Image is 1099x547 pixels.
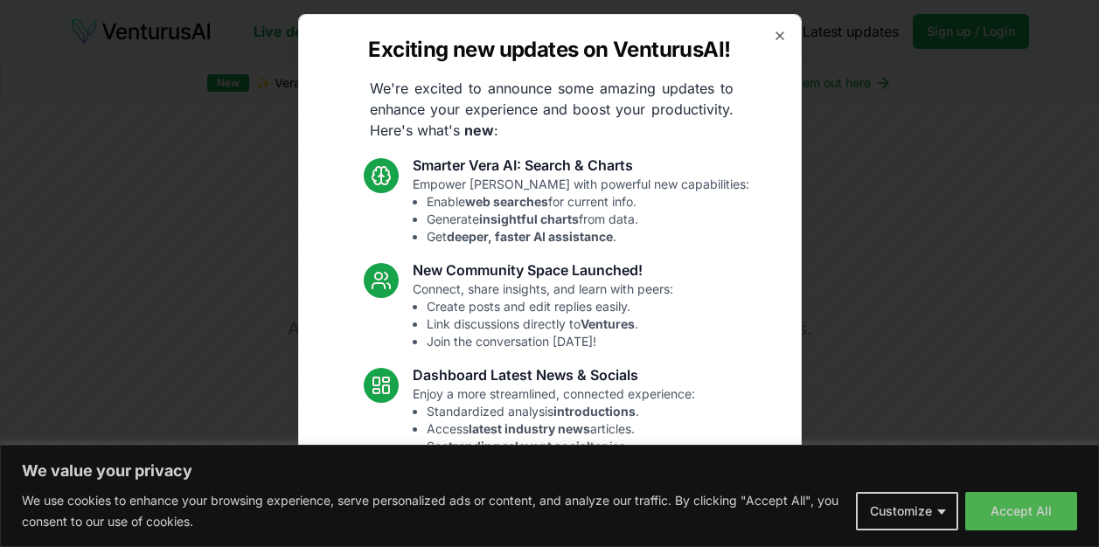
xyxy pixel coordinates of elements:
[479,211,579,226] strong: insightful charts
[368,36,730,64] h2: Exciting new updates on VenturusAI!
[427,438,695,455] li: See topics.
[413,469,682,490] h3: Fixes and UI Polish
[469,421,590,436] strong: latest industry news
[427,420,695,438] li: Access articles.
[427,298,673,315] li: Create posts and edit replies easily.
[413,280,673,350] p: Connect, share insights, and learn with peers:
[413,364,695,385] h3: Dashboard Latest News & Socials
[581,316,635,331] strong: Ventures
[465,194,548,209] strong: web searches
[413,176,749,246] p: Empower [PERSON_NAME] with powerful new capabilities:
[413,260,673,280] h3: New Community Space Launched!
[427,211,749,228] li: Generate from data.
[464,121,494,139] strong: new
[553,404,636,419] strong: introductions
[427,525,682,543] li: Fixed mobile chat & sidebar glitches.
[356,78,748,141] p: We're excited to announce some amazing updates to enhance your experience and boost your producti...
[447,229,613,244] strong: deeper, faster AI assistance
[413,385,695,455] p: Enjoy a more streamlined, connected experience:
[427,333,673,350] li: Join the conversation [DATE]!
[427,508,682,525] li: Resolved Vera chart loading issue.
[427,193,749,211] li: Enable for current info.
[427,315,673,333] li: Link discussions directly to .
[427,403,695,420] li: Standardized analysis .
[427,228,749,246] li: Get .
[413,155,749,176] h3: Smarter Vera AI: Search & Charts
[449,439,590,454] strong: trending relevant social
